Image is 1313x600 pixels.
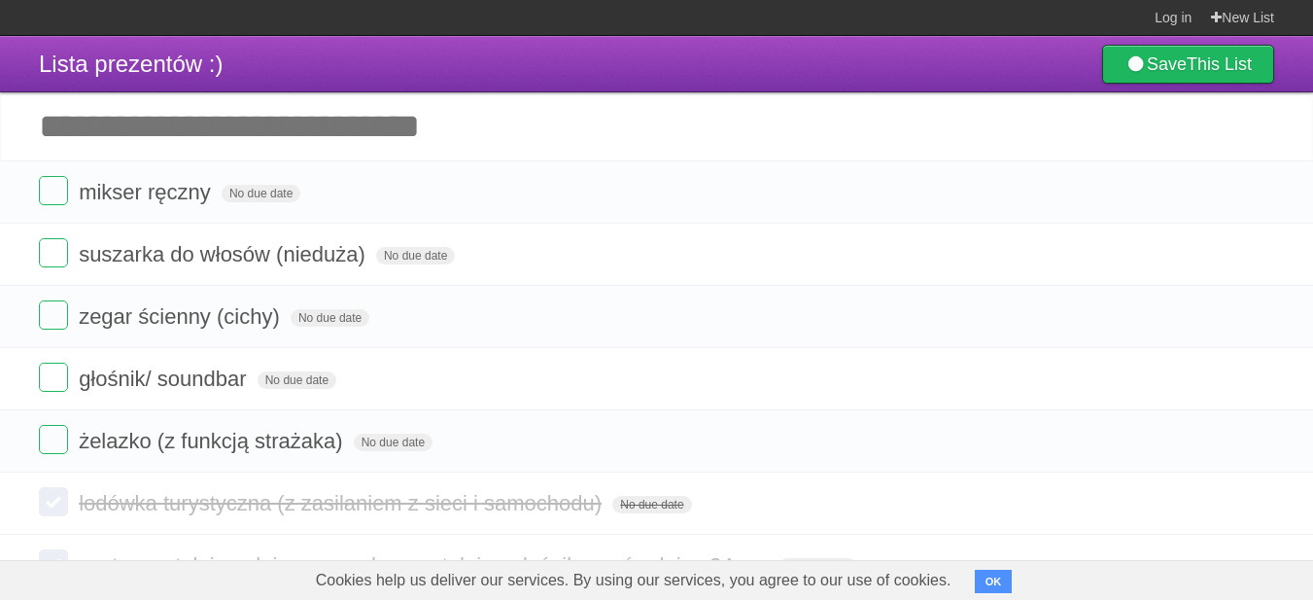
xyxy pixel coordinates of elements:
[39,238,68,267] label: Done
[39,425,68,454] label: Done
[79,180,216,204] span: mikser ręczny
[79,242,370,266] span: suszarka do włosów (nieduża)
[79,304,285,329] span: zegar ścienny (cichy)
[39,549,68,579] label: Done
[39,176,68,205] label: Done
[39,51,223,77] span: Lista prezentów :)
[79,367,251,391] span: głośnik/ soundbar
[79,429,347,453] span: żelazko (z funkcją strażaka)
[975,570,1013,593] button: OK
[296,561,971,600] span: Cookies help us deliver our services. By using our services, you agree to our use of cookies.
[612,496,691,513] span: No due date
[778,558,857,576] span: No due date
[1187,54,1252,74] b: This List
[79,553,773,578] span: zestaw patelni z odpinaną rączką + patelnia naleśnikowa średnica 24 cm
[354,434,432,451] span: No due date
[376,247,455,265] span: No due date
[39,487,68,516] label: Done
[258,371,336,389] span: No due date
[222,185,300,202] span: No due date
[1102,45,1274,84] a: SaveThis List
[79,491,606,515] span: lodówka turystyczna (z zasilaniem z sieci i samochodu)
[291,309,369,327] span: No due date
[39,363,68,392] label: Done
[39,300,68,330] label: Done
